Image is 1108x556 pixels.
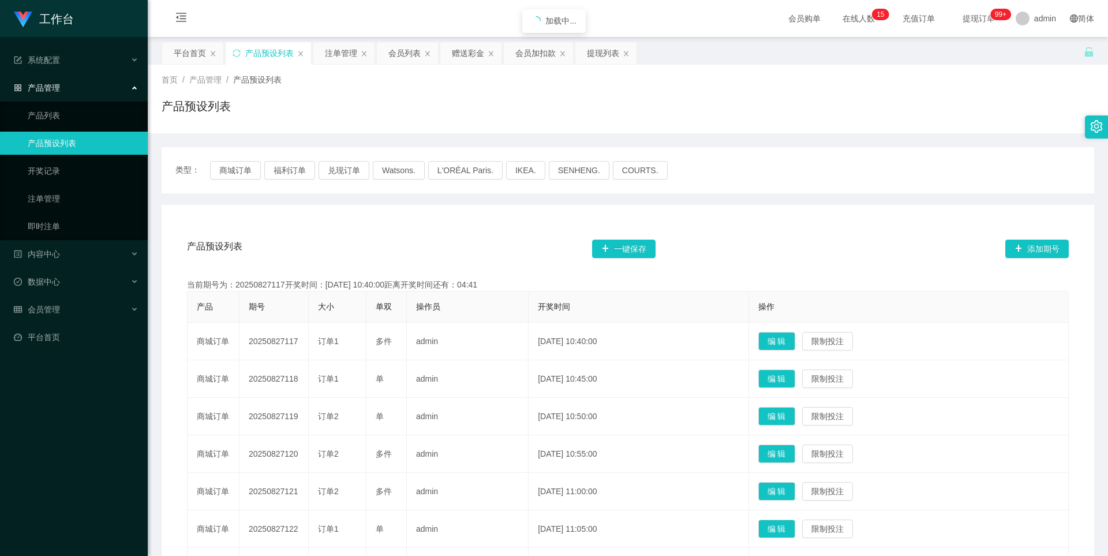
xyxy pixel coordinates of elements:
span: 多件 [376,337,392,346]
td: admin [407,360,529,398]
span: 订单1 [318,374,339,383]
td: 商城订单 [188,435,239,473]
i: 图标: form [14,56,22,64]
div: 注单管理 [325,42,357,64]
h1: 工作台 [39,1,74,38]
span: 产品管理 [189,75,222,84]
td: 商城订单 [188,323,239,360]
button: SENHENG. [549,161,609,180]
td: 20250827120 [239,435,309,473]
span: 单双 [376,302,392,311]
div: 当前期号为：20250827117开奖时间：[DATE] 10:40:00距离开奖时间还有：04:41 [187,279,1069,291]
span: 操作员 [416,302,440,311]
button: 编 辑 [758,445,795,463]
div: 产品预设列表 [245,42,294,64]
div: 平台首页 [174,42,206,64]
span: 订单1 [318,524,339,533]
i: 图标: close [488,50,495,57]
span: 产品 [197,302,213,311]
div: 会员列表 [388,42,421,64]
button: 商城订单 [210,161,261,180]
span: 产品预设列表 [187,240,242,258]
button: 编 辑 [758,520,795,538]
span: 在线人数 [837,14,881,23]
span: 单 [376,374,384,383]
td: [DATE] 10:55:00 [529,435,748,473]
td: 20250827117 [239,323,309,360]
td: 20250827122 [239,510,309,548]
button: 限制投注 [802,482,853,501]
a: 图标: dashboard平台首页 [14,326,138,349]
td: 20250827121 [239,473,309,510]
span: 单 [376,524,384,533]
span: 产品管理 [14,83,60,92]
span: / [182,75,185,84]
td: 20250827119 [239,398,309,435]
button: Watsons. [373,161,425,180]
i: 图标: setting [1090,120,1103,133]
i: 图标: check-circle-o [14,278,22,286]
i: 图标: global [1070,14,1078,23]
i: 图标: close [559,50,566,57]
button: 限制投注 [802,370,853,388]
p: 1 [877,9,881,20]
button: IKEA. [506,161,545,180]
td: 商城订单 [188,360,239,398]
div: 提现列表 [587,42,619,64]
td: 20250827118 [239,360,309,398]
button: 限制投注 [802,407,853,426]
button: 限制投注 [802,520,853,538]
button: 图标: plus一键保存 [592,240,656,258]
span: 数据中心 [14,277,60,286]
i: 图标: close [623,50,630,57]
i: 图标: appstore-o [14,84,22,92]
span: 加载中... [545,16,577,25]
i: 图标: sync [233,49,241,57]
a: 工作台 [14,14,74,23]
span: 提现订单 [957,14,1001,23]
i: 图标: menu-fold [162,1,201,38]
td: [DATE] 11:00:00 [529,473,748,510]
span: 操作 [758,302,774,311]
div: 会员加扣款 [515,42,556,64]
td: admin [407,435,529,473]
i: 图标: unlock [1084,47,1094,57]
button: 图标: plus添加期号 [1005,240,1069,258]
td: 商城订单 [188,473,239,510]
td: admin [407,398,529,435]
td: [DATE] 10:45:00 [529,360,748,398]
span: 类型： [175,161,210,180]
span: 订单1 [318,337,339,346]
sup: 975 [990,9,1011,20]
td: [DATE] 10:50:00 [529,398,748,435]
button: COURTS. [613,161,668,180]
td: admin [407,323,529,360]
button: 编 辑 [758,370,795,388]
td: [DATE] 11:05:00 [529,510,748,548]
td: 商城订单 [188,398,239,435]
a: 产品预设列表 [28,132,138,155]
i: 图标: close [424,50,431,57]
span: 单 [376,412,384,421]
span: 充值订单 [897,14,941,23]
i: 图标: profile [14,250,22,258]
img: logo.9652507e.png [14,12,32,28]
span: 首页 [162,75,178,84]
span: 系统配置 [14,55,60,65]
button: 兑现订单 [319,161,369,180]
button: 编 辑 [758,332,795,350]
div: 赠送彩金 [452,42,484,64]
button: 限制投注 [802,332,853,350]
button: 编 辑 [758,407,795,426]
p: 5 [881,9,885,20]
span: 订单2 [318,449,339,458]
span: 产品预设列表 [233,75,282,84]
h1: 产品预设列表 [162,98,231,115]
span: 订单2 [318,412,339,421]
td: admin [407,473,529,510]
a: 注单管理 [28,187,138,210]
span: 开奖时间 [538,302,570,311]
span: 内容中心 [14,249,60,259]
span: 大小 [318,302,334,311]
span: 多件 [376,449,392,458]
